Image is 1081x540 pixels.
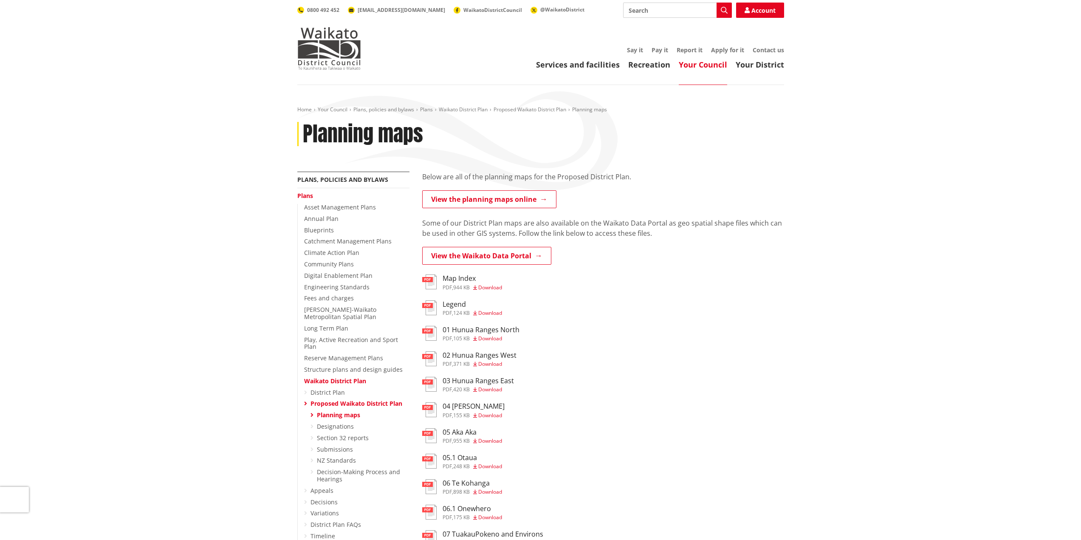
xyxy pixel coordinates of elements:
[443,464,502,469] div: ,
[478,463,502,470] span: Download
[453,309,470,317] span: 124 KB
[310,399,402,407] a: Proposed Waikato District Plan
[443,437,452,444] span: pdf
[443,489,502,495] div: ,
[317,468,400,483] a: Decision-Making Process and Hearings
[443,530,543,538] h3: 07 TuakauPokeno and Environs
[422,402,505,418] a: 04 [PERSON_NAME] pdf,155 KB Download
[478,437,502,444] span: Download
[478,386,502,393] span: Download
[439,106,488,113] a: Waikato District Plan
[304,324,348,332] a: Long Term Plan
[304,203,376,211] a: Asset Management Plans
[304,336,398,351] a: Play, Active Recreation and Sport Plan
[443,362,517,367] div: ,
[304,354,383,362] a: Reserve Management Plans
[422,326,437,341] img: document-pdf.svg
[628,59,670,70] a: Recreation
[422,172,784,182] p: Below are all of the planning maps for the Proposed District Plan.
[478,335,502,342] span: Download
[443,515,502,520] div: ,
[310,486,333,495] a: Appeals
[443,454,502,462] h3: 05.1 Otaua
[711,46,744,54] a: Apply for it
[304,260,354,268] a: Community Plans
[627,46,643,54] a: Say it
[443,402,505,410] h3: 04 [PERSON_NAME]
[443,300,502,308] h3: Legend
[443,326,519,334] h3: 01 Hunua Ranges North
[307,6,339,14] span: 0800 492 452
[317,422,354,430] a: Designations
[422,479,437,494] img: document-pdf.svg
[422,454,502,469] a: 05.1 Otaua pdf,248 KB Download
[317,411,360,419] a: Planning maps
[317,445,353,453] a: Submissions
[443,488,452,495] span: pdf
[478,309,502,317] span: Download
[736,59,784,70] a: Your District
[454,6,522,14] a: WaikatoDistrictCouncil
[478,412,502,419] span: Download
[443,309,452,317] span: pdf
[304,365,403,373] a: Structure plans and design guides
[422,326,519,341] a: 01 Hunua Ranges North pdf,105 KB Download
[443,351,517,359] h3: 02 Hunua Ranges West
[443,335,452,342] span: pdf
[353,106,414,113] a: Plans, policies and bylaws
[303,122,423,147] h1: Planning maps
[443,311,502,316] div: ,
[348,6,445,14] a: [EMAIL_ADDRESS][DOMAIN_NAME]
[304,215,339,223] a: Annual Plan
[304,377,366,385] a: Waikato District Plan
[494,106,566,113] a: Proposed Waikato District Plan
[297,27,361,70] img: Waikato District Council - Te Kaunihera aa Takiwaa o Waikato
[478,360,502,368] span: Download
[478,488,502,495] span: Download
[422,454,437,469] img: document-pdf.svg
[443,438,502,444] div: ,
[422,300,502,316] a: Legend pdf,124 KB Download
[422,377,437,392] img: document-pdf.svg
[317,434,369,442] a: Section 32 reports
[422,274,437,289] img: document-pdf.svg
[443,360,452,368] span: pdf
[443,377,514,385] h3: 03 Hunua Ranges East
[297,192,313,200] a: Plans
[540,6,584,13] span: @WaikatoDistrict
[453,514,470,521] span: 175 KB
[304,237,392,245] a: Catchment Management Plans
[443,285,502,290] div: ,
[422,402,437,417] img: document-pdf.svg
[478,514,502,521] span: Download
[310,509,339,517] a: Variations
[652,46,668,54] a: Pay it
[453,412,470,419] span: 155 KB
[677,46,703,54] a: Report it
[753,46,784,54] a: Contact us
[422,300,437,315] img: document-pdf.svg
[304,249,359,257] a: Climate Action Plan
[422,247,551,265] a: View the Waikato Data Portal
[310,520,361,529] a: District Plan FAQs
[422,505,437,520] img: document-pdf.svg
[317,456,356,464] a: NZ Standards
[463,6,522,14] span: WaikatoDistrictCouncil
[304,283,370,291] a: Engineering Standards
[422,190,556,208] a: View the planning maps online
[304,305,376,321] a: [PERSON_NAME]-Waikato Metropolitan Spatial Plan
[453,360,470,368] span: 371 KB
[443,336,519,341] div: ,
[310,498,338,506] a: Decisions
[422,505,502,520] a: 06.1 Onewhero pdf,175 KB Download
[443,514,452,521] span: pdf
[422,274,502,290] a: Map Index pdf,944 KB Download
[623,3,732,18] input: Search input
[297,6,339,14] a: 0800 492 452
[422,351,517,367] a: 02 Hunua Ranges West pdf,371 KB Download
[304,226,334,234] a: Blueprints
[679,59,727,70] a: Your Council
[443,386,452,393] span: pdf
[443,387,514,392] div: ,
[443,463,452,470] span: pdf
